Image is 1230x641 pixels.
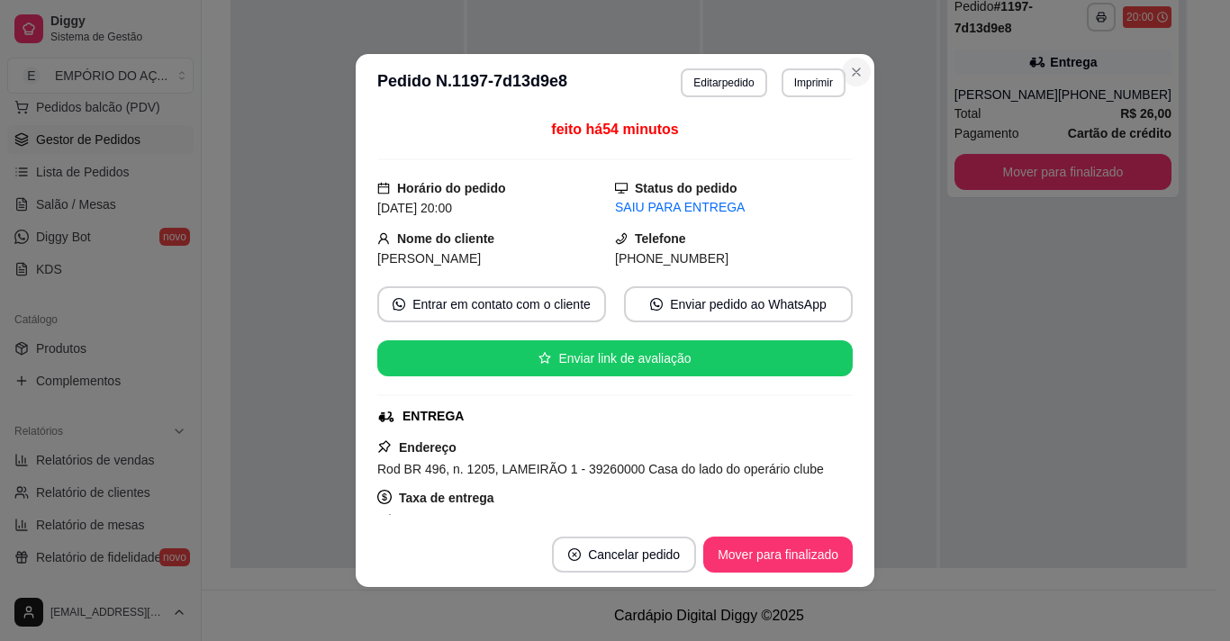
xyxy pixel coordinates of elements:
span: [DATE] 20:00 [377,201,452,215]
strong: Nome do cliente [397,231,494,246]
strong: Taxa de entrega [399,491,494,505]
h3: Pedido N. 1197-7d13d9e8 [377,68,567,97]
span: feito há 54 minutos [551,122,678,137]
div: ENTREGA [402,407,464,426]
strong: Status do pedido [635,181,737,195]
button: Imprimir [782,68,846,97]
span: Rod BR 496, n. 1205, LAMEIRÃO 1 - 39260000 Casa do lado do operário clube [377,462,824,476]
span: close-circle [568,548,581,561]
button: starEnviar link de avaliação [377,340,853,376]
strong: Endereço [399,440,457,455]
span: R$ 4,00 [377,512,421,527]
strong: Horário do pedido [397,181,506,195]
span: desktop [615,182,628,194]
div: SAIU PARA ENTREGA [615,198,853,217]
span: whats-app [650,298,663,311]
button: close-circleCancelar pedido [552,537,696,573]
span: pushpin [377,439,392,454]
button: Mover para finalizado [703,537,853,573]
button: whats-appEnviar pedido ao WhatsApp [624,286,853,322]
span: [PERSON_NAME] [377,251,481,266]
span: whats-app [393,298,405,311]
span: star [538,352,551,365]
strong: Telefone [635,231,686,246]
button: Editarpedido [681,68,766,97]
span: dollar [377,490,392,504]
button: whats-appEntrar em contato com o cliente [377,286,606,322]
span: calendar [377,182,390,194]
span: user [377,232,390,245]
button: Close [842,58,871,86]
span: phone [615,232,628,245]
span: [PHONE_NUMBER] [615,251,728,266]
